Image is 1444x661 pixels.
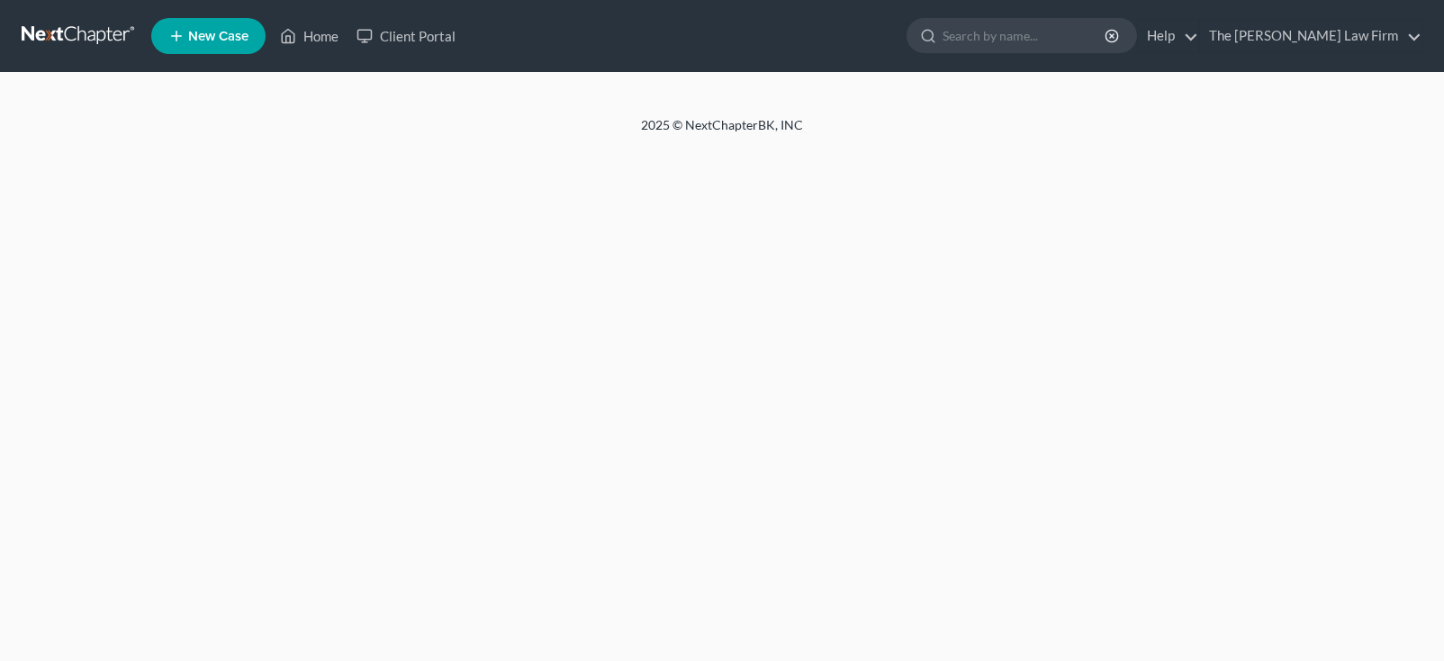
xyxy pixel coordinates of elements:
[347,20,465,52] a: Client Portal
[1138,20,1198,52] a: Help
[271,20,347,52] a: Home
[943,19,1107,52] input: Search by name...
[1200,20,1421,52] a: The [PERSON_NAME] Law Firm
[209,116,1235,149] div: 2025 © NextChapterBK, INC
[188,30,248,43] span: New Case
